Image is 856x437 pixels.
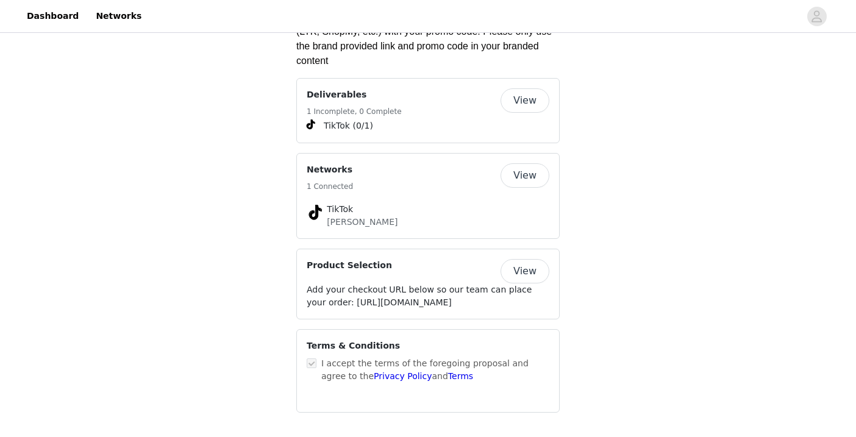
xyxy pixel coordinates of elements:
[811,7,822,26] div: avatar
[327,216,529,229] p: [PERSON_NAME]
[327,203,529,216] h4: TikTok
[307,181,353,192] h5: 1 Connected
[20,2,86,30] a: Dashboard
[88,2,149,30] a: Networks
[307,285,532,307] span: Add your checkout URL below so our team can place your order: [URL][DOMAIN_NAME]
[321,357,549,383] p: I accept the terms of the foregoing proposal and agree to the and
[296,153,560,239] div: Networks
[501,88,549,113] button: View
[374,371,432,381] a: Privacy Policy
[307,88,402,101] h4: Deliverables
[307,106,402,117] h5: 1 Incomplete, 0 Complete
[501,259,549,283] button: View
[296,78,560,143] div: Deliverables
[307,339,400,352] h4: Terms & Conditions
[501,163,549,188] button: View
[307,163,353,176] h4: Networks
[307,259,392,272] h4: Product Selection
[296,249,560,319] div: Product Selection
[324,119,373,132] span: TikTok (0/1)
[296,329,560,413] div: Terms & Conditions
[448,371,473,381] a: Terms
